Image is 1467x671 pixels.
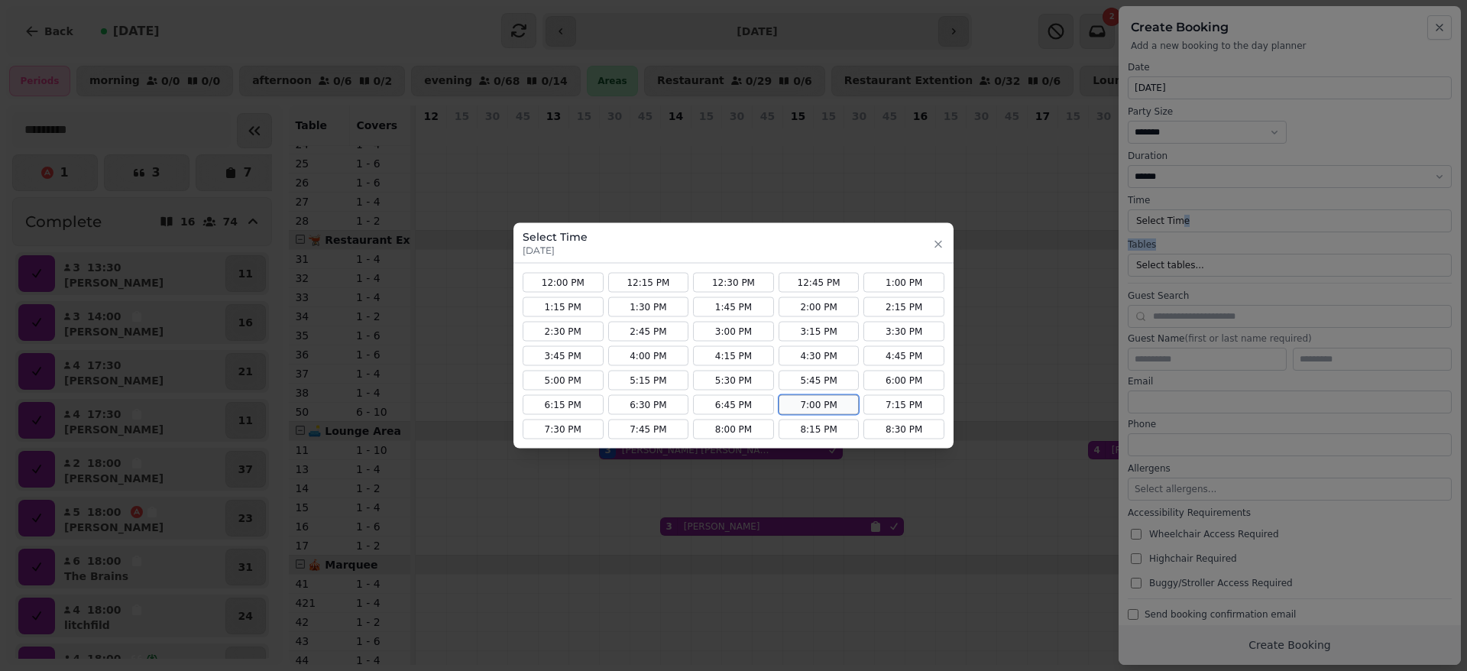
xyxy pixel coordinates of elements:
button: 7:30 PM [523,420,604,439]
button: 5:15 PM [608,371,689,391]
button: 1:45 PM [693,297,774,317]
button: 5:00 PM [523,371,604,391]
button: 4:15 PM [693,346,774,366]
button: 7:15 PM [863,395,944,415]
button: 12:45 PM [779,273,860,293]
button: 6:45 PM [693,395,774,415]
button: 7:45 PM [608,420,689,439]
button: 6:30 PM [608,395,689,415]
button: 4:30 PM [779,346,860,366]
button: 8:15 PM [779,420,860,439]
button: 1:30 PM [608,297,689,317]
button: 12:15 PM [608,273,689,293]
button: 4:45 PM [863,346,944,366]
button: 6:00 PM [863,371,944,391]
button: 3:45 PM [523,346,604,366]
button: 4:00 PM [608,346,689,366]
button: 5:30 PM [693,371,774,391]
button: 2:00 PM [779,297,860,317]
button: 3:15 PM [779,322,860,342]
h3: Select Time [523,229,588,245]
button: 3:00 PM [693,322,774,342]
button: 2:30 PM [523,322,604,342]
p: [DATE] [523,245,588,257]
button: 5:45 PM [779,371,860,391]
button: 12:30 PM [693,273,774,293]
button: 12:00 PM [523,273,604,293]
button: 2:15 PM [863,297,944,317]
button: 8:00 PM [693,420,774,439]
button: 7:00 PM [779,395,860,415]
button: 2:45 PM [608,322,689,342]
button: 1:00 PM [863,273,944,293]
button: 3:30 PM [863,322,944,342]
button: 1:15 PM [523,297,604,317]
button: 6:15 PM [523,395,604,415]
button: 8:30 PM [863,420,944,439]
